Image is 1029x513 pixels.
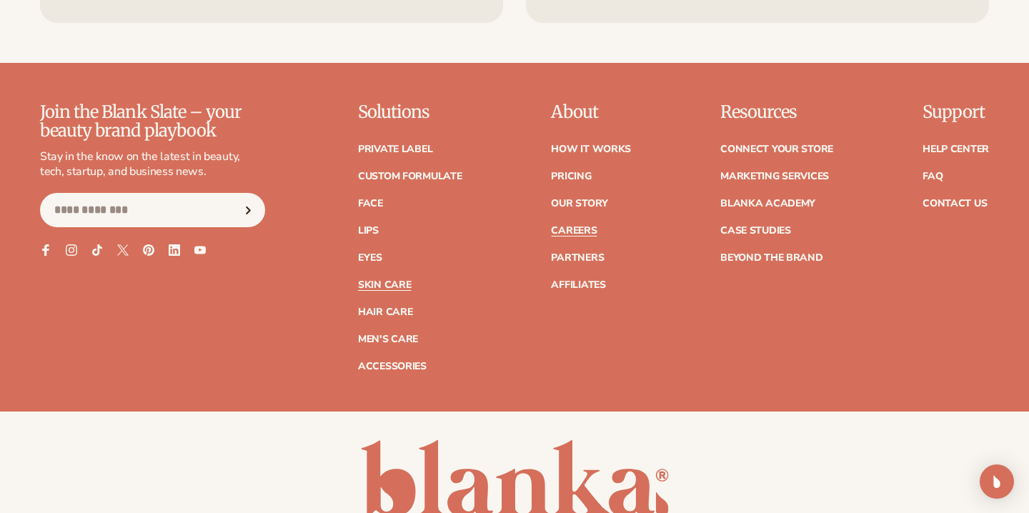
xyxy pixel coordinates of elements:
a: Face [358,199,383,209]
a: FAQ [923,171,943,181]
a: Hair Care [358,307,412,317]
a: Blanka Academy [720,199,815,209]
a: Careers [551,226,597,236]
p: About [551,103,631,121]
p: Stay in the know on the latest in beauty, tech, startup, and business news. [40,149,265,179]
a: Contact Us [923,199,987,209]
a: Private label [358,144,432,154]
a: Beyond the brand [720,253,823,263]
a: Skin Care [358,280,411,290]
a: How It Works [551,144,631,154]
p: Support [923,103,989,121]
a: Case Studies [720,226,791,236]
a: Pricing [551,171,591,181]
a: Help Center [923,144,989,154]
a: Connect your store [720,144,833,154]
div: Open Intercom Messenger [980,464,1014,499]
a: Eyes [358,253,382,263]
a: Lips [358,226,379,236]
p: Resources [720,103,833,121]
p: Solutions [358,103,462,121]
a: Custom formulate [358,171,462,181]
a: Partners [551,253,604,263]
a: Accessories [358,362,427,372]
button: Subscribe [233,193,264,227]
p: Join the Blank Slate – your beauty brand playbook [40,103,265,141]
a: Our Story [551,199,607,209]
a: Marketing services [720,171,829,181]
a: Men's Care [358,334,418,344]
a: Affiliates [551,280,605,290]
